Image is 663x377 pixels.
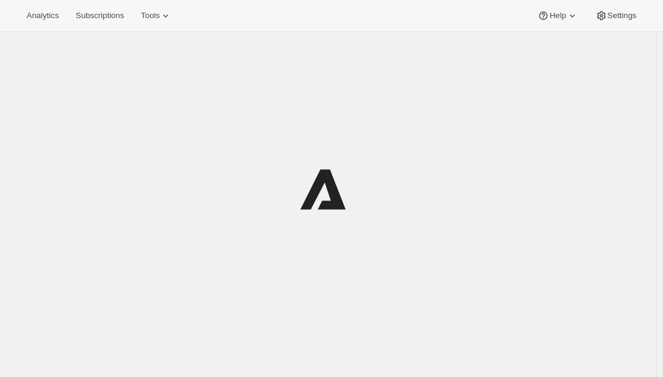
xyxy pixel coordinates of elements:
[19,7,66,24] button: Analytics
[141,11,160,21] span: Tools
[530,7,585,24] button: Help
[549,11,566,21] span: Help
[76,11,124,21] span: Subscriptions
[607,11,636,21] span: Settings
[27,11,59,21] span: Analytics
[68,7,131,24] button: Subscriptions
[134,7,179,24] button: Tools
[588,7,644,24] button: Settings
